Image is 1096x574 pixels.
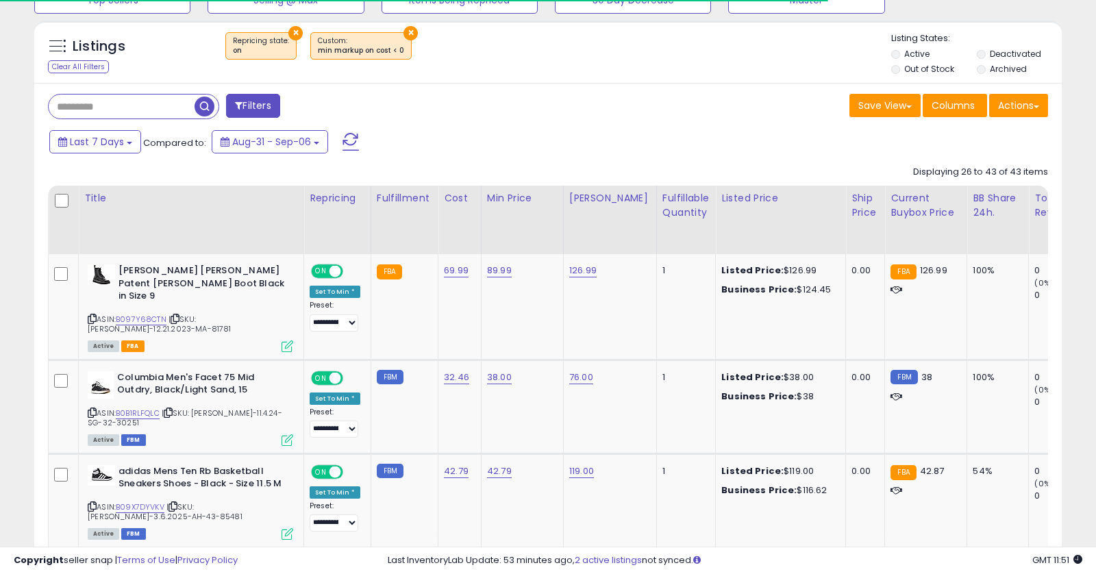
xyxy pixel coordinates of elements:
a: 126.99 [569,264,597,277]
button: Last 7 Days [49,130,141,153]
button: Aug-31 - Sep-06 [212,130,328,153]
span: Compared to: [143,136,206,149]
span: FBM [121,528,146,540]
a: B09X7DYVKV [116,501,164,513]
small: FBA [891,264,916,279]
a: 32.46 [444,371,469,384]
div: 0 [1034,490,1090,502]
span: ON [312,466,329,477]
div: $116.62 [721,484,835,497]
span: | SKU: [PERSON_NAME]-11.4.24-SG-32-30251 [88,408,282,428]
span: FBM [121,434,146,446]
span: OFF [341,266,363,277]
div: Set To Min * [310,392,360,405]
button: Actions [989,94,1048,117]
label: Out of Stock [904,63,954,75]
div: Title [84,191,298,205]
div: 0.00 [851,264,874,277]
div: 1 [662,465,705,477]
strong: Copyright [14,553,64,566]
span: ON [312,372,329,384]
div: 0 [1034,371,1090,384]
div: Current Buybox Price [891,191,961,220]
span: Last 7 Days [70,135,124,149]
div: Set To Min * [310,486,360,499]
a: 69.99 [444,264,469,277]
img: 31QeXDCjv7L._SL40_.jpg [88,371,114,399]
div: 0.00 [851,465,874,477]
div: on [233,46,289,55]
div: Preset: [310,501,360,532]
button: Columns [923,94,987,117]
div: [PERSON_NAME] [569,191,651,205]
a: Terms of Use [117,553,175,566]
span: | SKU: [PERSON_NAME]-3.6.2025-AH-43-85481 [88,501,242,522]
div: $119.00 [721,465,835,477]
div: Listed Price [721,191,840,205]
div: 1 [662,371,705,384]
div: 1 [662,264,705,277]
span: 42.87 [920,464,945,477]
div: min markup on cost < 0 [318,46,404,55]
div: Preset: [310,301,360,332]
label: Archived [990,63,1027,75]
div: 0 [1034,289,1090,301]
span: OFF [341,372,363,384]
span: All listings currently available for purchase on Amazon [88,528,119,540]
a: B097Y68CTN [116,314,166,325]
button: Save View [849,94,921,117]
div: Displaying 26 to 43 of 43 items [913,166,1048,179]
div: Min Price [487,191,558,205]
div: Ship Price [851,191,879,220]
button: × [403,26,418,40]
span: | SKU: [PERSON_NAME]-12.21.2023-MA-81781 [88,314,232,334]
a: 38.00 [487,371,512,384]
div: 54% [973,465,1018,477]
img: 31aC1Aj+3oL._SL40_.jpg [88,264,115,285]
div: 0.00 [851,371,874,384]
div: Cost [444,191,475,205]
div: ASIN: [88,465,293,538]
div: BB Share 24h. [973,191,1023,220]
div: $124.45 [721,284,835,296]
a: 76.00 [569,371,593,384]
div: 0 [1034,396,1090,408]
div: ASIN: [88,371,293,445]
div: $126.99 [721,264,835,277]
div: $38.00 [721,371,835,384]
button: Filters [226,94,279,118]
small: (0%) [1034,277,1054,288]
span: Columns [932,99,975,112]
b: Business Price: [721,390,797,403]
small: FBM [377,464,403,478]
a: 119.00 [569,464,594,478]
div: 0 [1034,465,1090,477]
span: ON [312,266,329,277]
span: 38 [921,371,932,384]
b: Columbia Men's Facet 75 Mid Outdry, Black/Light Sand, 15 [117,371,284,400]
div: Clear All Filters [48,60,109,73]
span: 126.99 [920,264,947,277]
div: ASIN: [88,264,293,351]
b: Business Price: [721,484,797,497]
b: Listed Price: [721,464,784,477]
div: Set To Min * [310,286,360,298]
div: Total Rev. [1034,191,1084,220]
div: Fulfillable Quantity [662,191,710,220]
div: Fulfillment [377,191,432,205]
a: 2 active listings [575,553,642,566]
span: All listings currently available for purchase on Amazon [88,340,119,352]
img: 31srYStGKnL._SL40_.jpg [88,465,115,486]
label: Deactivated [990,48,1041,60]
a: B0B1RLFQLC [116,408,160,419]
span: 2025-09-14 11:51 GMT [1032,553,1082,566]
span: Aug-31 - Sep-06 [232,135,311,149]
b: [PERSON_NAME] [PERSON_NAME] Patent [PERSON_NAME] Boot Black in Size 9 [119,264,285,306]
small: FBM [891,370,917,384]
small: (0%) [1034,478,1054,489]
div: $38 [721,390,835,403]
a: 42.79 [444,464,469,478]
button: × [288,26,303,40]
b: adidas Mens Ten Rb Basketball Sneakers Shoes - Black - Size 11.5 M [119,465,285,494]
small: FBM [377,370,403,384]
